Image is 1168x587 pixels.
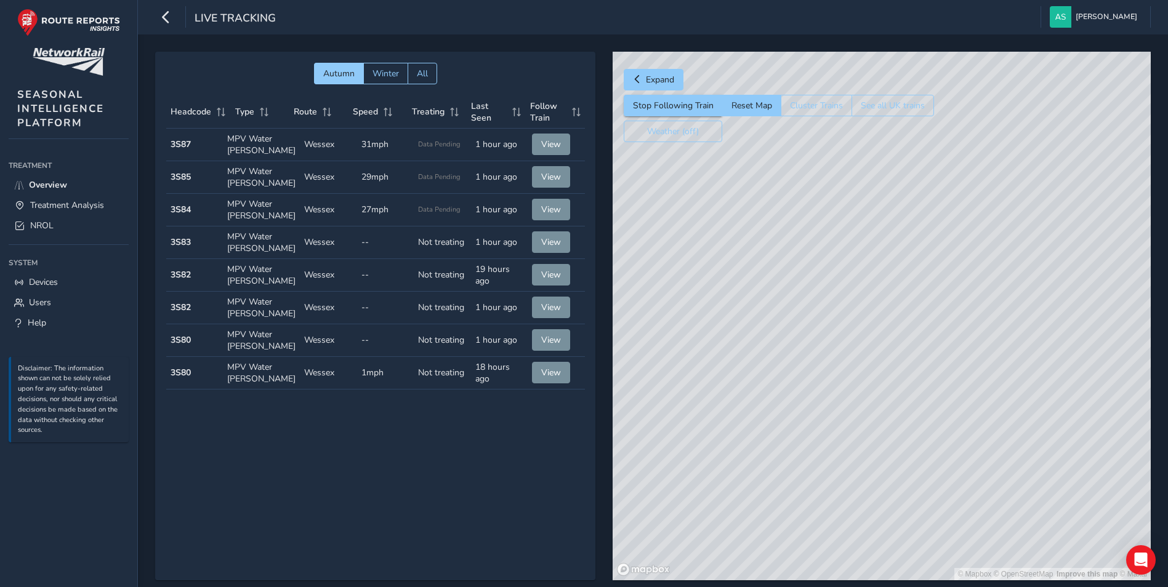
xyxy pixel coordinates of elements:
span: Overview [29,179,67,191]
td: 1 hour ago [471,292,528,324]
span: View [541,171,561,183]
strong: 3S80 [171,334,191,346]
a: NROL [9,215,129,236]
td: 29mph [357,161,414,194]
a: Overview [9,175,129,195]
td: MPV Water [PERSON_NAME] [223,226,300,259]
span: SEASONAL INTELLIGENCE PLATFORM [17,87,104,130]
td: Wessex [300,226,357,259]
span: View [541,367,561,378]
span: [PERSON_NAME] [1076,6,1137,28]
td: Not treating [414,226,471,259]
button: View [532,134,570,155]
td: Wessex [300,324,357,357]
span: View [541,138,561,150]
td: Not treating [414,292,471,324]
td: Wessex [300,259,357,292]
strong: 3S87 [171,138,191,150]
span: Headcode [171,106,211,118]
td: 1 hour ago [471,226,528,259]
button: Expand [624,69,683,90]
td: 1mph [357,357,414,389]
div: Treatment [9,156,129,175]
span: Speed [353,106,378,118]
span: View [541,269,561,281]
span: View [541,301,561,313]
td: MPV Water [PERSON_NAME] [223,324,300,357]
td: -- [357,259,414,292]
button: [PERSON_NAME] [1050,6,1142,28]
td: Not treating [414,259,471,292]
span: Treating [412,106,445,118]
img: rr logo [17,9,120,36]
span: All [417,68,428,79]
td: Not treating [414,357,471,389]
td: 27mph [357,194,414,226]
img: customer logo [33,48,105,76]
span: Type [235,106,254,118]
img: diamond-layout [1050,6,1071,28]
button: View [532,297,570,318]
td: 1 hour ago [471,161,528,194]
span: Devices [29,276,58,288]
td: -- [357,324,414,357]
button: View [532,199,570,220]
button: View [532,264,570,286]
button: View [532,166,570,188]
td: MPV Water [PERSON_NAME] [223,357,300,389]
span: Follow Train [530,100,568,124]
span: Autumn [323,68,355,79]
button: Winter [363,63,408,84]
strong: 3S83 [171,236,191,248]
span: View [541,334,561,346]
td: MPV Water [PERSON_NAME] [223,161,300,194]
td: 1 hour ago [471,324,528,357]
td: -- [357,292,414,324]
span: NROL [30,220,54,231]
span: Users [29,297,51,308]
span: Expand [646,74,674,86]
td: 1 hour ago [471,129,528,161]
span: Help [28,317,46,329]
strong: 3S84 [171,204,191,215]
td: Wessex [300,357,357,389]
td: MPV Water [PERSON_NAME] [223,292,300,324]
button: View [532,329,570,351]
button: View [532,231,570,253]
button: Weather (off) [624,121,722,142]
button: Reset Map [722,95,781,116]
span: Winter [373,68,399,79]
span: Data Pending [418,205,461,214]
strong: 3S85 [171,171,191,183]
td: Wessex [300,129,357,161]
span: Data Pending [418,172,461,182]
button: See all UK trains [852,95,934,116]
td: 19 hours ago [471,259,528,292]
strong: 3S80 [171,367,191,378]
div: System [9,254,129,272]
a: Devices [9,272,129,292]
div: Open Intercom Messenger [1126,545,1156,575]
strong: 3S82 [171,269,191,281]
span: Treatment Analysis [30,199,104,211]
td: MPV Water [PERSON_NAME] [223,129,300,161]
a: Treatment Analysis [9,195,129,215]
span: Route [294,106,317,118]
td: MPV Water [PERSON_NAME] [223,194,300,226]
button: Cluster Trains [781,95,852,116]
td: MPV Water [PERSON_NAME] [223,259,300,292]
button: Autumn [314,63,363,84]
td: Not treating [414,324,471,357]
span: Last Seen [471,100,507,124]
a: Users [9,292,129,313]
span: View [541,236,561,248]
strong: 3S82 [171,301,191,313]
p: Disclaimer: The information shown can not be solely relied upon for any safety-related decisions,... [18,364,123,436]
a: Help [9,313,129,333]
button: Stop Following Train [624,95,722,116]
td: 1 hour ago [471,194,528,226]
button: All [408,63,437,84]
span: Live Tracking [195,10,276,28]
td: 18 hours ago [471,357,528,389]
button: View [532,362,570,383]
